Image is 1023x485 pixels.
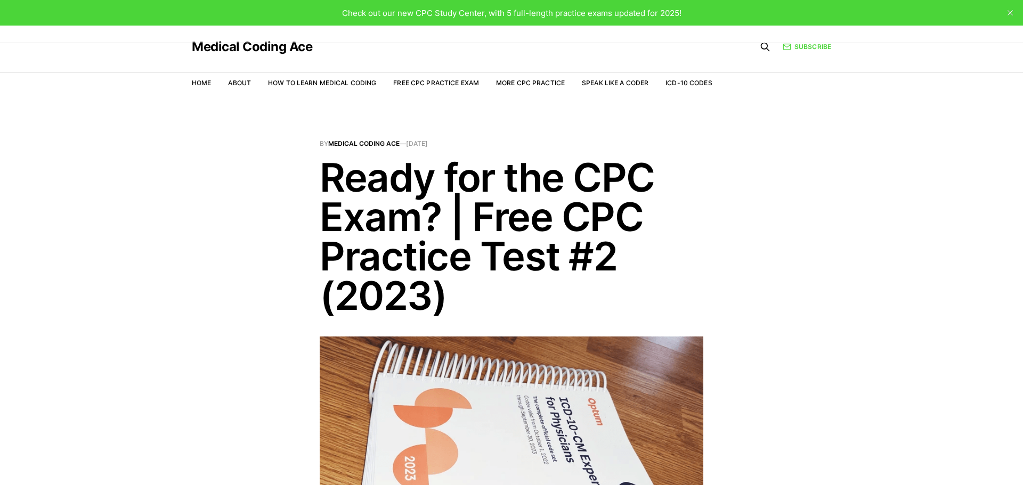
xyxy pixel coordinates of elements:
a: Home [192,79,211,87]
time: [DATE] [406,139,428,147]
iframe: portal-trigger [850,433,1023,485]
span: Check out our new CPC Study Center, with 5 full-length practice exams updated for 2025! [342,8,681,18]
a: About [228,79,251,87]
button: close [1002,4,1019,21]
a: More CPC Practice [496,79,565,87]
a: Medical Coding Ace [192,40,312,53]
a: Free CPC Practice Exam [393,79,479,87]
a: ICD-10 Codes [665,79,712,87]
a: Subscribe [783,42,831,52]
a: Medical Coding Ace [328,139,400,147]
a: How to Learn Medical Coding [268,79,376,87]
a: Speak Like a Coder [582,79,648,87]
h1: Ready for the CPC Exam? | Free CPC Practice Test #2 (2023) [320,158,703,315]
span: By — [320,141,703,147]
